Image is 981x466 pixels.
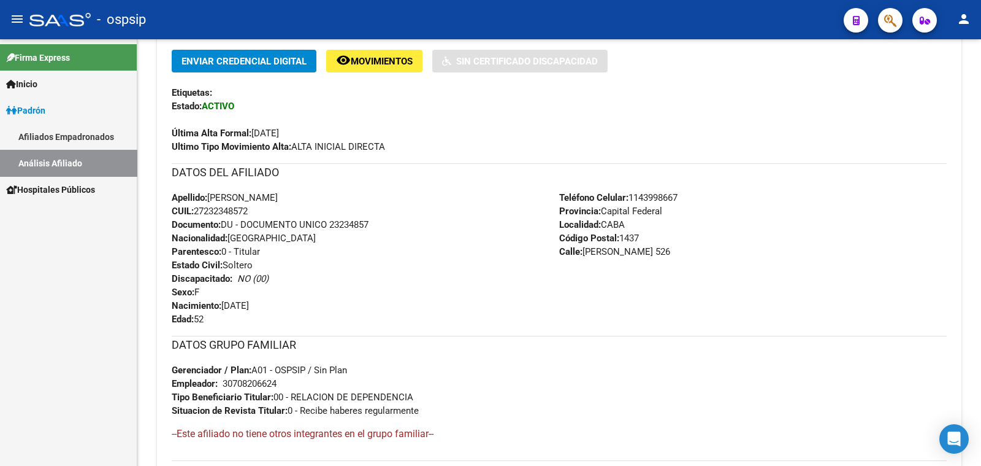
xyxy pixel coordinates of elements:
[336,53,351,68] mat-icon: remove_red_eye
[172,219,221,230] strong: Documento:
[172,141,291,152] strong: Ultimo Tipo Movimiento Alta:
[172,101,202,112] strong: Estado:
[172,300,249,311] span: [DATE]
[559,246,670,257] span: [PERSON_NAME] 526
[172,314,194,325] strong: Edad:
[172,260,253,271] span: Soltero
[559,206,601,217] strong: Provincia:
[559,192,678,203] span: 1143998667
[172,206,194,217] strong: CUIL:
[172,219,368,230] span: DU - DOCUMENTO UNICO 23234857
[172,233,316,244] span: [GEOGRAPHIC_DATA]
[939,424,969,454] div: Open Intercom Messenger
[237,273,269,284] i: NO (00)
[559,219,625,230] span: CABA
[172,246,221,257] strong: Parentesco:
[172,141,385,152] span: ALTA INICIAL DIRECTA
[6,104,45,117] span: Padrón
[172,405,419,416] span: 0 - Recibe haberes regularmente
[223,377,277,390] div: 30708206624
[181,56,307,67] span: Enviar Credencial Digital
[172,192,278,203] span: [PERSON_NAME]
[172,392,413,403] span: 00 - RELACION DE DEPENDENCIA
[97,6,146,33] span: - ospsip
[172,260,223,271] strong: Estado Civil:
[172,336,947,354] h3: DATOS GRUPO FAMILIAR
[559,219,601,230] strong: Localidad:
[559,233,619,244] strong: Código Postal:
[172,378,218,389] strong: Empleador:
[172,365,251,376] strong: Gerenciador / Plan:
[172,192,207,203] strong: Apellido:
[172,246,260,257] span: 0 - Titular
[172,87,212,98] strong: Etiquetas:
[326,50,422,72] button: Movimientos
[172,128,251,139] strong: Última Alta Formal:
[6,77,37,91] span: Inicio
[172,300,221,311] strong: Nacimiento:
[172,365,347,376] span: A01 - OSPSIP / Sin Plan
[172,392,273,403] strong: Tipo Beneficiario Titular:
[172,128,279,139] span: [DATE]
[6,183,95,196] span: Hospitales Públicos
[351,56,413,67] span: Movimientos
[10,12,25,26] mat-icon: menu
[172,164,947,181] h3: DATOS DEL AFILIADO
[172,50,316,72] button: Enviar Credencial Digital
[559,246,582,257] strong: Calle:
[172,287,199,298] span: F
[956,12,971,26] mat-icon: person
[559,192,628,203] strong: Teléfono Celular:
[456,56,598,67] span: Sin Certificado Discapacidad
[202,101,234,112] strong: ACTIVO
[172,427,947,441] h4: --Este afiliado no tiene otros integrantes en el grupo familiar--
[559,206,662,217] span: Capital Federal
[172,233,227,244] strong: Nacionalidad:
[172,273,232,284] strong: Discapacitado:
[172,206,248,217] span: 27232348572
[559,233,639,244] span: 1437
[172,405,288,416] strong: Situacion de Revista Titular:
[6,51,70,64] span: Firma Express
[172,287,194,298] strong: Sexo:
[172,314,204,325] span: 52
[432,50,608,72] button: Sin Certificado Discapacidad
